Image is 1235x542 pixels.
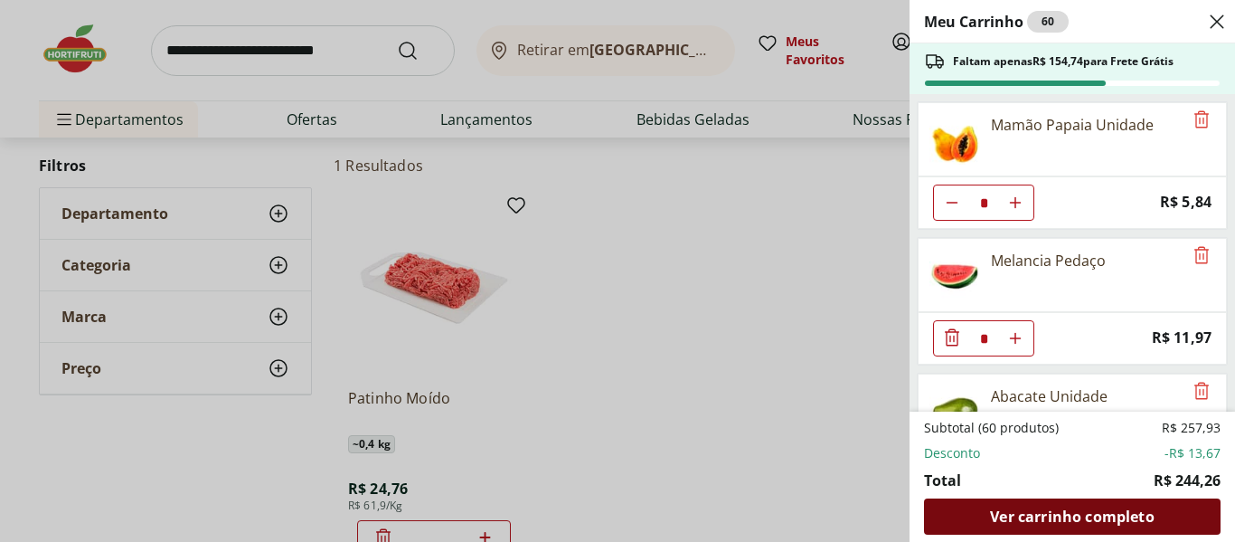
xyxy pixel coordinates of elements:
[929,114,980,165] img: Mamão Papaia Unidade
[924,419,1059,437] span: Subtotal (60 produtos)
[1191,245,1212,267] button: Remove
[1154,470,1221,491] span: R$ 244,26
[991,114,1154,136] div: Mamão Papaia Unidade
[1152,326,1211,350] span: R$ 11,97
[929,250,980,300] img: Melancia Pedaço
[1160,190,1211,214] span: R$ 5,84
[924,499,1221,535] a: Ver carrinho completo
[934,320,970,357] button: Diminuir Quantidade
[924,470,961,491] span: Total
[970,321,997,356] input: Quantidade Atual
[924,11,1069,33] h2: Meu Carrinho
[1191,109,1212,131] button: Remove
[929,385,980,436] img: Abacate Unidade
[991,385,1108,407] div: Abacate Unidade
[934,185,970,221] button: Diminuir Quantidade
[1164,444,1221,462] span: -R$ 13,67
[991,250,1106,271] div: Melancia Pedaço
[970,185,997,220] input: Quantidade Atual
[1191,381,1212,403] button: Remove
[924,444,980,462] span: Desconto
[990,509,1154,524] span: Ver carrinho completo
[953,54,1174,69] span: Faltam apenas R$ 154,74 para Frete Grátis
[997,185,1033,221] button: Aumentar Quantidade
[1027,11,1069,33] div: 60
[1162,419,1221,437] span: R$ 257,93
[997,320,1033,357] button: Aumentar Quantidade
